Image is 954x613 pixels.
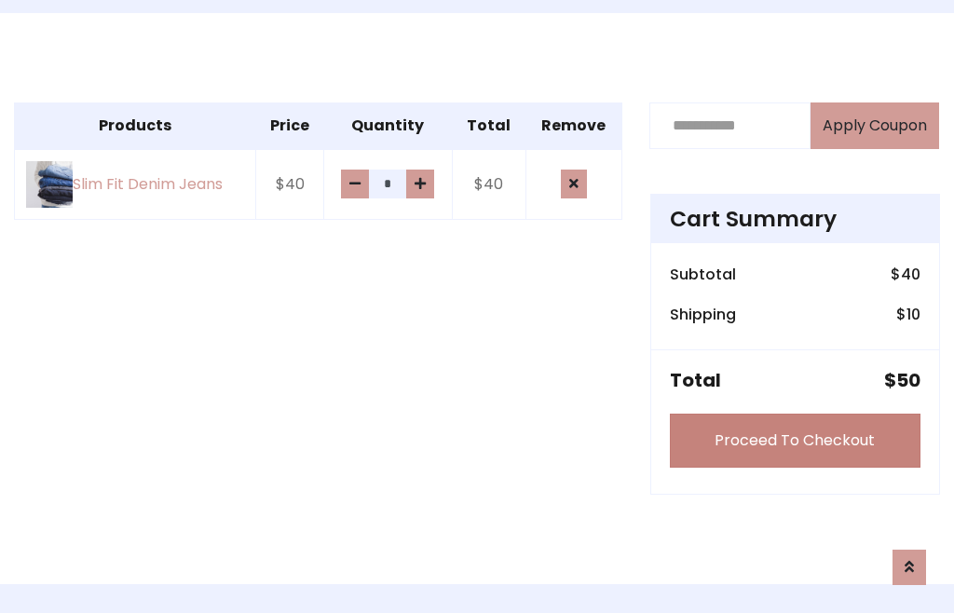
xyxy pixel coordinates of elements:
[255,149,324,220] td: $40
[452,149,525,220] td: $40
[896,367,920,393] span: 50
[884,369,920,391] h5: $
[26,161,244,208] a: Slim Fit Denim Jeans
[15,102,256,149] th: Products
[670,306,736,323] h6: Shipping
[906,304,920,325] span: 10
[525,102,621,149] th: Remove
[670,266,736,283] h6: Subtotal
[324,102,452,149] th: Quantity
[896,306,920,323] h6: $
[811,102,939,149] button: Apply Coupon
[901,264,920,285] span: 40
[670,206,920,232] h4: Cart Summary
[255,102,324,149] th: Price
[670,369,721,391] h5: Total
[670,414,920,468] a: Proceed To Checkout
[452,102,525,149] th: Total
[891,266,920,283] h6: $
